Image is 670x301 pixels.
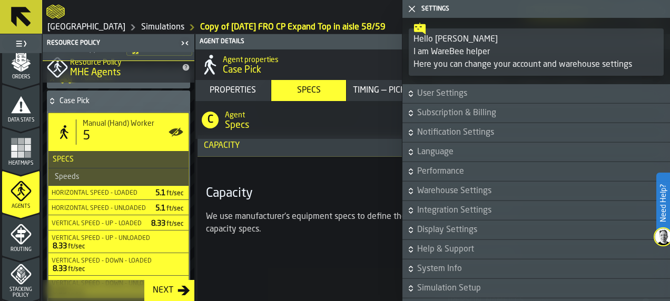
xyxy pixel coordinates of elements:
[198,38,668,45] div: Agent details
[51,220,145,227] div: Vertical Speed - Up - Loaded
[51,205,149,212] div: Horizontal Speed - Unloaded
[83,119,182,128] div: Title
[48,232,189,253] div: StatList-item-Vertical Speed - Up - Unloaded
[195,34,670,49] header: Agent details
[2,41,40,83] li: menu Orders
[60,97,186,105] h4: Case Pick
[195,101,670,139] div: title-Specs
[200,21,386,34] a: link-to-/wh/i/b8e8645a-5c77-43f4-8135-27e3a4d97801/simulations/78ac7589-86f3-48ff-8561-595033d9cfa1
[83,119,154,128] span: Manual (Hand) Worker
[48,113,189,151] div: stat-Manual (Hand) Worker
[202,112,219,128] div: C
[223,64,261,76] span: Case Pick
[48,151,189,168] h3: title-section-Specs
[2,127,40,169] li: menu Heatmaps
[2,117,40,123] span: Data Stats
[53,265,86,273] span: 8.33
[43,34,194,52] header: Resource Policy
[223,54,668,64] h2: Sub Title
[206,185,410,202] h3: Capacity
[48,155,74,164] span: Specs
[48,168,189,186] h3: title-section-Speeds
[2,287,40,298] span: Stacking Policy
[2,160,40,166] span: Heatmaps
[2,84,40,126] li: menu Data Stats
[206,210,410,236] div: We use manufacturer's equipment specs to define the capacity specs.
[83,128,91,145] div: 5
[47,91,186,112] div: Case Pick
[273,84,344,97] div: Specs
[2,247,40,253] span: Routing
[53,243,86,250] span: 8.33
[47,21,125,34] a: link-to-/wh/i/b8e8645a-5c77-43f4-8135-27e3a4d97801
[198,84,269,97] div: Properties
[166,206,183,212] span: ft/sec
[195,49,670,80] div: title-Case Pick
[46,21,666,34] nav: Breadcrumb
[46,2,65,21] a: logo-header
[48,254,189,276] div: StatList-item-Vertical Speed - Down - Loaded
[168,113,184,151] label: button-toggle-Show on Map
[48,201,189,215] div: StatList-item-Horizontal Speed - Unloaded
[48,216,189,230] div: StatList-item-Vertical Speed - Up - Loaded
[45,39,178,47] div: Resource Policy
[2,257,40,299] li: menu Stacking Policy
[271,80,347,101] button: button-Specs
[347,80,425,101] button: button-Timing — Picking
[198,135,668,157] h3: title-section-Capacity
[68,244,85,250] span: ft/sec
[149,284,178,297] div: Next
[48,186,189,200] div: StatList-item-Horizontal Speed - Loaded
[349,84,423,97] div: Timing — Picking
[70,67,121,78] span: MHE Agents
[225,119,249,131] span: Specs
[2,204,40,209] span: Agents
[2,74,40,80] span: Orders
[155,189,184,197] span: 5.1
[198,139,246,152] div: Capacity
[68,266,85,273] span: ft/sec
[48,277,189,298] div: StatList-item-Vertical Speed - Down - Unloaded
[166,190,183,197] span: ft/sec
[2,170,40,213] li: menu Agents
[70,56,175,67] h2: Sub Title
[151,220,184,227] span: 8.33
[155,205,184,212] span: 5.1
[225,109,662,119] h2: Sub Title
[51,235,182,242] div: Vertical Speed - Up - Unloaded
[2,214,40,256] li: menu Routing
[51,257,182,265] div: Vertical Speed - Down - Loaded
[144,280,194,301] button: button-Next
[141,21,184,34] a: link-to-/wh/i/b8e8645a-5c77-43f4-8135-27e3a4d97801
[51,189,149,197] div: Horizontal Speed - Loaded
[657,174,669,233] label: Need Help?
[43,52,194,83] div: title-MHE Agents
[2,36,40,51] label: button-toggle-Toggle Full Menu
[166,221,183,227] span: ft/sec
[48,173,86,181] div: Speeds
[178,37,192,49] label: button-toggle-Close me
[195,80,271,101] button: button-Properties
